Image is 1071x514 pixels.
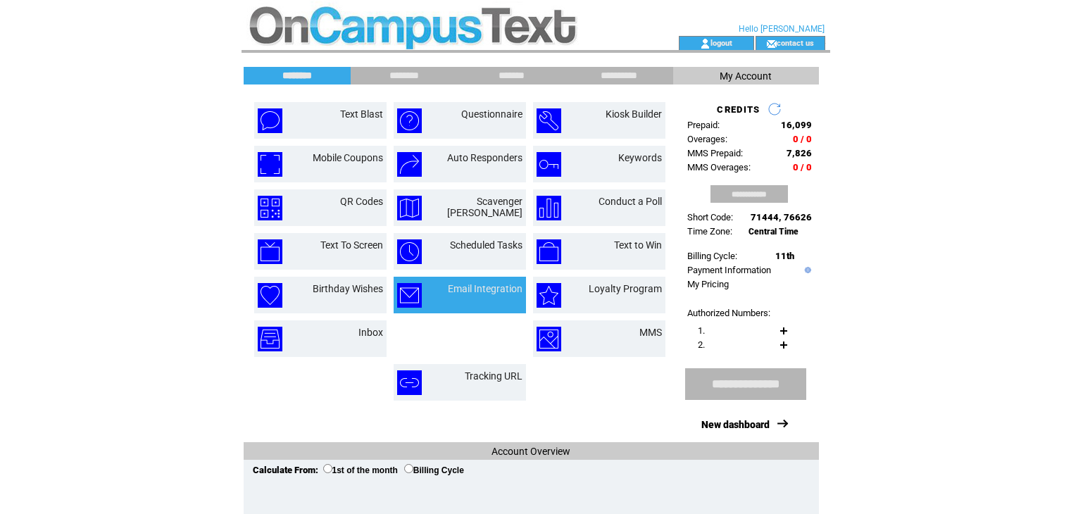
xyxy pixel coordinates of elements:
[751,212,812,222] span: 71444, 76626
[397,108,422,133] img: questionnaire.png
[698,325,705,336] span: 1.
[258,239,282,264] img: text-to-screen.png
[447,152,522,163] a: Auto Responders
[717,104,760,115] span: CREDITS
[397,196,422,220] img: scavenger-hunt.png
[687,212,733,222] span: Short Code:
[793,162,812,173] span: 0 / 0
[606,108,662,120] a: Kiosk Builder
[320,239,383,251] a: Text To Screen
[358,327,383,338] a: Inbox
[687,120,720,130] span: Prepaid:
[397,370,422,395] img: tracking-url.png
[491,446,570,457] span: Account Overview
[461,108,522,120] a: Questionnaire
[687,134,727,144] span: Overages:
[397,283,422,308] img: email-integration.png
[537,152,561,177] img: keywords.png
[701,419,770,430] a: New dashboard
[340,196,383,207] a: QR Codes
[258,196,282,220] img: qr-codes.png
[253,465,318,475] span: Calculate From:
[687,251,737,261] span: Billing Cycle:
[687,308,770,318] span: Authorized Numbers:
[739,24,825,34] span: Hello [PERSON_NAME]
[397,152,422,177] img: auto-responders.png
[340,108,383,120] a: Text Blast
[614,239,662,251] a: Text to Win
[465,370,522,382] a: Tracking URL
[793,134,812,144] span: 0 / 0
[537,239,561,264] img: text-to-win.png
[450,239,522,251] a: Scheduled Tasks
[323,465,398,475] label: 1st of the month
[323,464,332,473] input: 1st of the month
[687,279,729,289] a: My Pricing
[537,196,561,220] img: conduct-a-poll.png
[537,327,561,351] img: mms.png
[687,148,743,158] span: MMS Prepaid:
[258,152,282,177] img: mobile-coupons.png
[589,283,662,294] a: Loyalty Program
[404,465,464,475] label: Billing Cycle
[313,283,383,294] a: Birthday Wishes
[766,38,777,49] img: contact_us_icon.gif
[258,283,282,308] img: birthday-wishes.png
[687,265,771,275] a: Payment Information
[258,327,282,351] img: inbox.png
[781,120,812,130] span: 16,099
[775,251,794,261] span: 11th
[687,162,751,173] span: MMS Overages:
[599,196,662,207] a: Conduct a Poll
[698,339,705,350] span: 2.
[618,152,662,163] a: Keywords
[687,226,732,237] span: Time Zone:
[777,38,814,47] a: contact us
[700,38,710,49] img: account_icon.gif
[448,283,522,294] a: Email Integration
[537,283,561,308] img: loyalty-program.png
[749,227,798,237] span: Central Time
[720,70,772,82] span: My Account
[787,148,812,158] span: 7,826
[313,152,383,163] a: Mobile Coupons
[801,267,811,273] img: help.gif
[537,108,561,133] img: kiosk-builder.png
[639,327,662,338] a: MMS
[397,239,422,264] img: scheduled-tasks.png
[710,38,732,47] a: logout
[404,464,413,473] input: Billing Cycle
[447,196,522,218] a: Scavenger [PERSON_NAME]
[258,108,282,133] img: text-blast.png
